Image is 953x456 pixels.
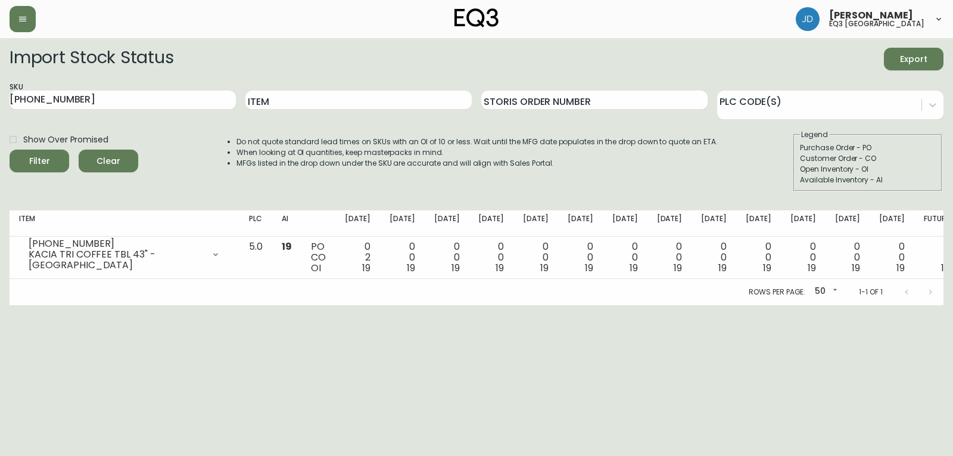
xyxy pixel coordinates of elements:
li: Do not quote standard lead times on SKUs with an OI of 10 or less. Wait until the MFG date popula... [236,137,718,147]
div: [PHONE_NUMBER] [29,238,204,249]
div: 0 0 [478,241,504,274]
li: When looking at OI quantities, keep masterpacks in mind. [236,147,718,158]
div: 0 0 [835,241,861,274]
span: 19 [808,261,816,275]
p: 1-1 of 1 [859,287,883,297]
div: 0 0 [790,241,816,274]
div: Filter [29,154,50,169]
th: [DATE] [513,210,558,237]
th: [DATE] [469,210,513,237]
span: [PERSON_NAME] [829,11,913,20]
span: Show Over Promised [23,134,108,146]
span: 19 [282,240,292,253]
th: [DATE] [603,210,647,237]
button: Export [884,48,943,70]
span: 19 [496,261,504,275]
th: PLC [239,210,272,237]
button: Clear [79,150,138,172]
div: [PHONE_NUMBER]KACIA TRI COFFEE TBL 43" -[GEOGRAPHIC_DATA] [19,241,230,268]
span: 19 [718,261,727,275]
div: Available Inventory - AI [800,175,936,185]
span: 19 [852,261,860,275]
th: [DATE] [335,210,380,237]
div: Customer Order - CO [800,153,936,164]
div: Open Inventory - OI [800,164,936,175]
span: 19 [407,261,415,275]
legend: Legend [800,129,829,140]
div: 0 0 [612,241,638,274]
span: 19 [763,261,771,275]
th: [DATE] [692,210,736,237]
div: Purchase Order - PO [800,142,936,153]
th: AI [272,210,301,237]
img: 7c567ac048721f22e158fd313f7f0981 [796,7,820,31]
div: 0 0 [924,241,949,274]
th: [DATE] [558,210,603,237]
div: 0 2 [345,241,370,274]
th: [DATE] [647,210,692,237]
div: 0 0 [568,241,593,274]
span: 19 [630,261,638,275]
button: Filter [10,150,69,172]
span: Clear [88,154,129,169]
span: 19 [896,261,905,275]
li: MFGs listed in the drop down under the SKU are accurate and will align with Sales Portal. [236,158,718,169]
div: KACIA TRI COFFEE TBL 43" -[GEOGRAPHIC_DATA] [29,249,204,271]
td: 5.0 [239,237,272,279]
div: PO CO [311,241,326,274]
div: 0 0 [701,241,727,274]
th: [DATE] [425,210,469,237]
h5: eq3 [GEOGRAPHIC_DATA] [829,20,924,27]
span: 19 [941,261,949,275]
th: Item [10,210,239,237]
div: 0 0 [879,241,905,274]
th: [DATE] [736,210,781,237]
span: OI [311,261,321,275]
div: 0 0 [390,241,415,274]
p: Rows per page: [749,287,805,297]
div: 0 0 [434,241,460,274]
th: [DATE] [826,210,870,237]
th: [DATE] [380,210,425,237]
div: 0 0 [657,241,683,274]
h2: Import Stock Status [10,48,173,70]
span: 19 [674,261,682,275]
th: [DATE] [781,210,826,237]
div: 50 [810,282,840,302]
span: 19 [540,261,549,275]
th: [DATE] [870,210,914,237]
img: logo [454,8,499,27]
span: 19 [362,261,370,275]
div: 0 0 [523,241,549,274]
span: 19 [585,261,593,275]
div: 0 0 [746,241,771,274]
span: Export [893,52,934,67]
span: 19 [451,261,460,275]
